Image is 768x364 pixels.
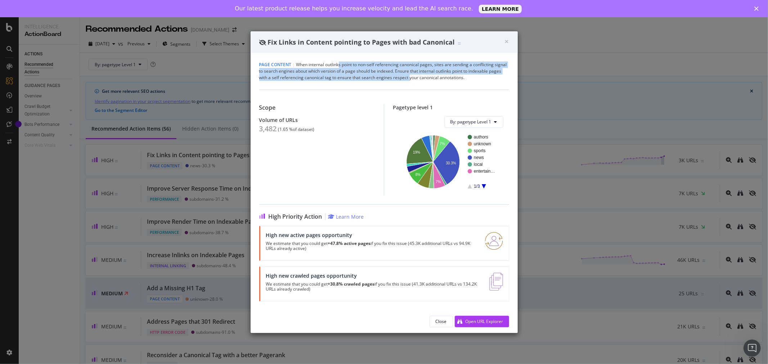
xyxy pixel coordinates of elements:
[744,340,761,357] iframe: Intercom live chat
[393,104,509,110] div: Pagetype level 1
[485,232,503,250] img: RO06QsNG.png
[466,318,503,324] div: Open URL Explorer
[430,316,453,327] button: Close
[446,161,456,165] text: 30.3%
[474,148,486,153] text: sports
[235,5,473,12] div: Our latest product release helps you increase velocity and lead the AI search race.
[416,173,421,177] text: 8%
[489,273,503,291] img: e5DMFwAAAABJRU5ErkJggg==
[444,116,503,128] button: By: pagetype Level 1
[266,232,476,238] div: High new active pages opportunity
[505,36,509,46] span: ×
[474,184,480,189] text: 1/3
[436,318,447,324] div: Close
[259,124,277,133] div: 3,482
[440,142,445,146] text: 7%
[474,135,488,140] text: authors
[474,162,483,167] text: local
[474,169,495,174] text: entertain…
[259,117,376,123] div: Volume of URLs
[266,282,481,292] p: We estimate that you could get if you fix this issue (41.3K additional URLs vs 134.2K URLs alread...
[336,213,364,220] div: Learn More
[479,5,522,13] a: LEARN MORE
[455,316,509,327] button: Open URL Explorer
[399,133,503,190] svg: A chart.
[259,104,376,111] div: Scope
[259,62,292,68] span: Page Content
[293,62,295,68] span: |
[328,281,375,287] strong: +30.8% crawled pages
[436,179,441,183] text: 7%
[474,155,484,160] text: news
[268,38,455,46] span: Fix Links in Content pointing to Pages with bad Canonical
[474,141,491,146] text: unknown
[266,241,476,251] p: We estimate that you could get if you fix this issue (45.3K additional URLs vs 94.9K URLs already...
[450,119,491,125] span: By: pagetype Level 1
[259,40,266,45] div: eye-slash
[328,213,364,220] a: Learn More
[269,213,322,220] span: High Priority Action
[754,6,762,11] div: Close
[278,127,315,132] div: ( 1.65 % of dataset )
[458,42,461,45] img: Equal
[413,150,420,154] text: 19%
[259,62,509,81] div: When internal outlinks point to non-self referencing canonical pages, sites are sending a conflic...
[266,273,481,279] div: High new crawled pages opportunity
[328,240,371,246] strong: +47.8% active pages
